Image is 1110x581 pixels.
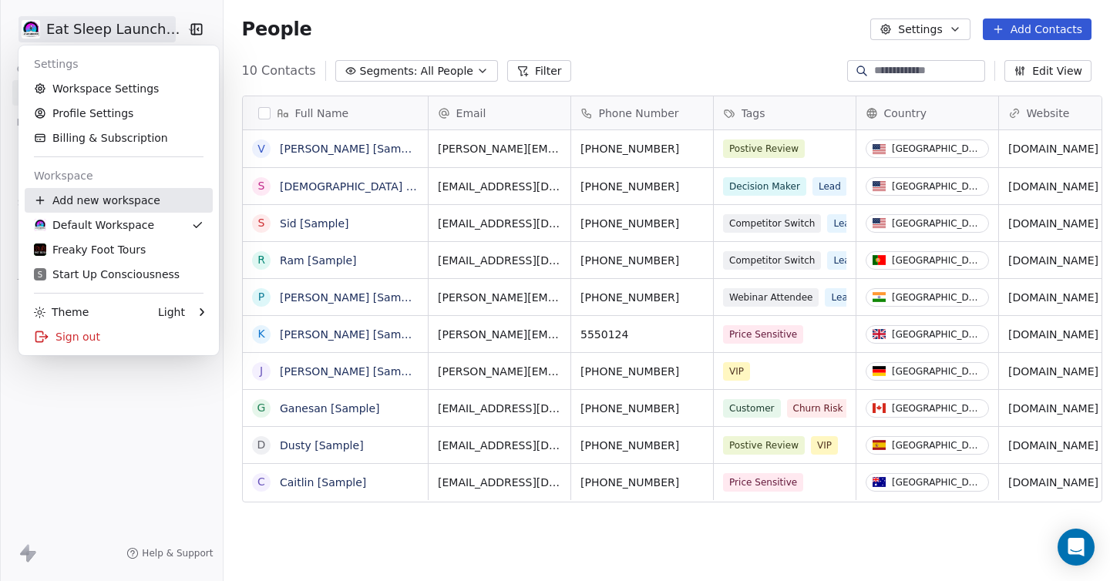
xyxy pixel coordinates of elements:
div: Sign out [25,324,213,349]
div: Light [158,304,185,320]
span: S [38,269,42,280]
div: Workspace [25,163,213,188]
div: Theme [34,304,89,320]
img: FFTLogo2025.jpg [34,243,46,256]
a: Billing & Subscription [25,126,213,150]
div: Default Workspace [34,217,154,233]
a: Workspace Settings [25,76,213,101]
div: Start Up Consciousness [34,267,180,282]
div: Settings [25,52,213,76]
a: Profile Settings [25,101,213,126]
img: ESLRNewLogo%20(1).JPG [34,219,46,231]
div: Freaky Foot Tours [34,242,146,257]
div: Add new workspace [25,188,213,213]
